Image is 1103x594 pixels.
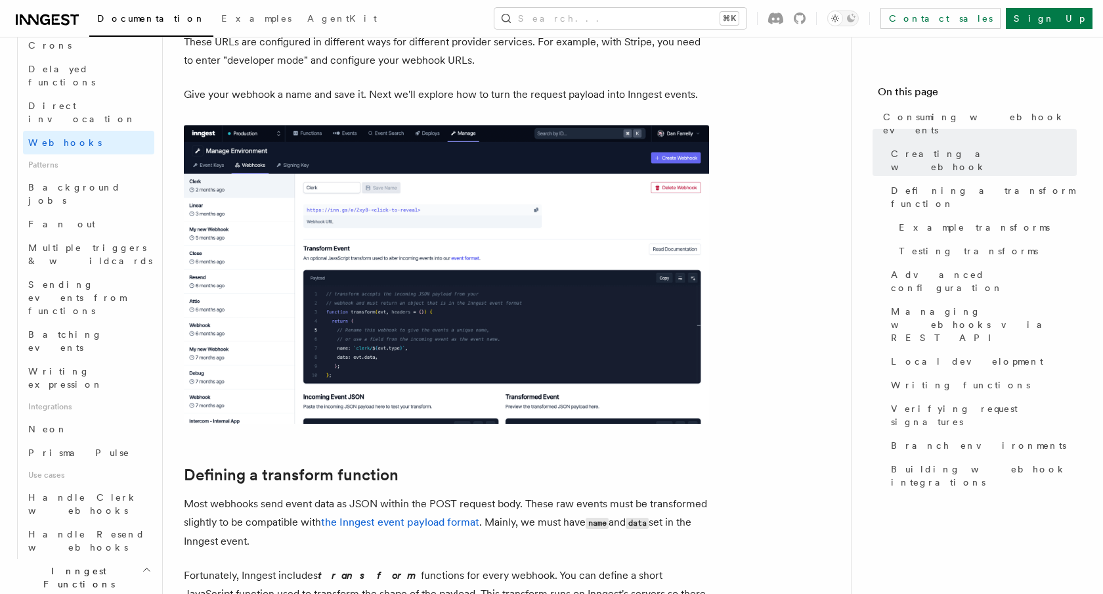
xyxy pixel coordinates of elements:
[1006,8,1092,29] a: Sign Up
[827,11,859,26] button: Toggle dark mode
[23,522,154,559] a: Handle Resend webhooks
[23,273,154,323] a: Sending events from functions
[886,434,1077,457] a: Branch environments
[23,441,154,465] a: Prisma Pulse
[899,244,1038,258] span: Testing transforms
[586,518,609,529] code: name
[28,219,95,229] span: Fan out
[11,564,142,591] span: Inngest Functions
[28,182,121,206] span: Background jobs
[886,179,1077,216] a: Defining a transform function
[221,13,292,24] span: Examples
[23,212,154,236] a: Fan out
[886,263,1077,300] a: Advanced configuration
[23,323,154,359] a: Batching events
[720,12,739,25] kbd: ⌘K
[23,94,154,131] a: Direct invocation
[23,175,154,212] a: Background jobs
[891,463,1077,489] span: Building webhook integrations
[494,8,746,29] button: Search...⌘K
[307,13,377,24] span: AgentKit
[184,85,709,104] p: Give your webhook a name and save it. Next we'll explore how to turn the request payload into Inn...
[89,4,213,37] a: Documentation
[23,486,154,522] a: Handle Clerk webhooks
[213,4,299,35] a: Examples
[891,378,1030,392] span: Writing functions
[891,305,1077,344] span: Managing webhooks via REST API
[23,131,154,154] a: Webhooks
[891,402,1077,428] span: Verifying request signatures
[28,492,138,516] span: Handle Clerk webhooks
[23,34,154,57] a: Crons
[886,142,1077,179] a: Creating a webhook
[28,329,102,353] span: Batching events
[891,355,1043,368] span: Local development
[23,465,154,486] span: Use cases
[891,268,1077,294] span: Advanced configuration
[299,4,385,35] a: AgentKit
[184,125,709,424] img: Inngest dashboard showing a newly created webhook
[894,239,1077,263] a: Testing transforms
[23,236,154,273] a: Multiple triggers & wildcards
[28,447,130,458] span: Prisma Pulse
[184,14,709,70] p: Now you'll have a uniquely generated URL that you can provide to any provider service to start se...
[891,184,1077,210] span: Defining a transform function
[28,101,136,124] span: Direct invocation
[28,242,152,266] span: Multiple triggers & wildcards
[23,417,154,441] a: Neon
[28,40,72,51] span: Crons
[28,64,95,87] span: Delayed functions
[23,396,154,417] span: Integrations
[28,424,68,434] span: Neon
[184,466,399,484] a: Defining a transform function
[23,154,154,175] span: Patterns
[184,495,709,551] p: Most webhooks send event data as JSON within the POST request body. These raw events must be tran...
[880,8,1001,29] a: Contact sales
[886,300,1077,350] a: Managing webhooks via REST API
[28,529,145,553] span: Handle Resend webhooks
[878,84,1077,105] h4: On this page
[23,57,154,94] a: Delayed functions
[899,221,1050,234] span: Example transforms
[318,569,421,582] em: transform
[886,350,1077,373] a: Local development
[886,397,1077,434] a: Verifying request signatures
[894,216,1077,239] a: Example transforms
[883,110,1077,137] span: Consuming webhook events
[886,373,1077,397] a: Writing functions
[878,105,1077,142] a: Consuming webhook events
[891,147,1077,173] span: Creating a webhook
[97,13,205,24] span: Documentation
[23,359,154,396] a: Writing expression
[321,516,479,528] a: the Inngest event payload format
[886,457,1077,494] a: Building webhook integrations
[891,439,1066,452] span: Branch environments
[28,137,102,148] span: Webhooks
[626,518,649,529] code: data
[28,279,126,316] span: Sending events from functions
[28,366,103,390] span: Writing expression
